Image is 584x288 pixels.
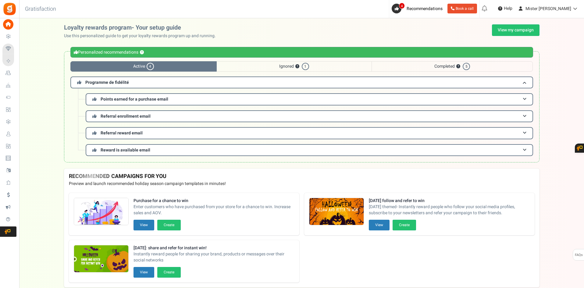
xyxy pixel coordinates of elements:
[456,65,460,69] button: ?
[492,24,539,36] a: View my campaign
[157,220,181,230] button: Create
[64,24,221,31] h2: Loyalty rewards program- Your setup guide
[369,198,530,204] strong: [DATE] follow and refer to win
[369,204,530,216] span: [DATE] themed- Instantly reward people who follow your social media profiles, subscribe to your n...
[70,47,533,58] div: Personalized recommendations
[496,4,515,13] a: Help
[74,198,128,226] img: Recommended Campaigns
[369,220,390,230] button: View
[309,198,364,226] img: Recommended Campaigns
[140,51,144,55] button: ?
[463,63,470,70] span: 5
[74,245,128,273] img: Recommended Campaigns
[157,267,181,278] button: Create
[575,249,583,261] span: FAQs
[101,113,151,119] span: Referral enrollment email
[69,173,535,180] h4: RECOMMENDED CAMPAIGNS FOR YOU
[302,63,309,70] span: 1
[372,61,533,72] span: Completed
[101,96,168,102] span: Points earned for a purchase email
[502,5,512,12] span: Help
[101,130,143,136] span: Referral reward email
[447,4,477,13] a: Book a call
[134,204,294,216] span: Enter customers who have purchased from your store for a chance to win. Increase sales and AOV.
[69,181,535,187] p: Preview and launch recommended holiday season campaign templates in minutes!
[217,61,372,72] span: Ignored
[393,220,416,230] button: Create
[295,65,299,69] button: ?
[134,220,154,230] button: View
[64,33,221,39] p: Use this personalized guide to get your loyalty rewards program up and running.
[392,4,445,13] a: 4 Recommendations
[525,5,571,12] span: Mister [PERSON_NAME]
[134,251,294,263] span: Instantly reward people for sharing your brand, products or messages over their social networks
[18,3,63,15] h3: Gratisfaction
[3,2,16,16] img: Gratisfaction
[101,147,150,153] span: Reward is available email
[85,79,129,86] span: Programme de fidélité
[147,63,154,70] span: 4
[407,5,443,12] span: Recommendations
[134,267,154,278] button: View
[134,198,294,204] strong: Purchase for a chance to win
[134,245,294,251] strong: [DATE]: share and refer for instant win!
[399,3,405,9] span: 4
[70,61,217,72] span: Active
